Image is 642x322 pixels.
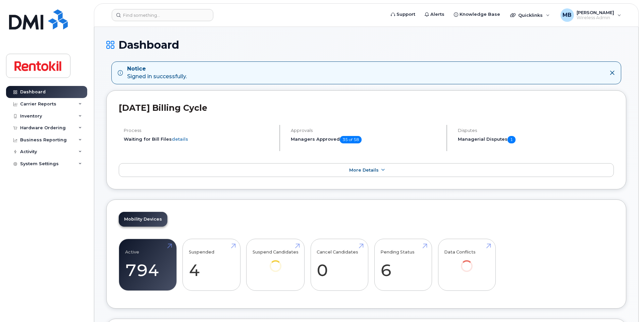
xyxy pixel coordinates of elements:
[124,128,274,133] h4: Process
[380,243,426,287] a: Pending Status 6
[444,243,489,281] a: Data Conflicts
[317,243,362,287] a: Cancel Candidates 0
[127,65,187,81] div: Signed in successfully.
[458,136,614,143] h5: Managerial Disputes
[119,212,167,227] a: Mobility Devices
[291,136,441,143] h5: Managers Approved
[106,39,626,51] h1: Dashboard
[119,103,614,113] h2: [DATE] Billing Cycle
[349,168,379,173] span: More Details
[458,128,614,133] h4: Disputes
[340,136,362,143] span: 35 of 58
[291,128,441,133] h4: Approvals
[507,136,516,143] span: 1
[189,243,234,287] a: Suspended 4
[124,136,274,142] li: Waiting for Bill Files
[125,243,170,287] a: Active 794
[172,136,188,142] a: details
[127,65,187,73] strong: Notice
[253,243,299,281] a: Suspend Candidates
